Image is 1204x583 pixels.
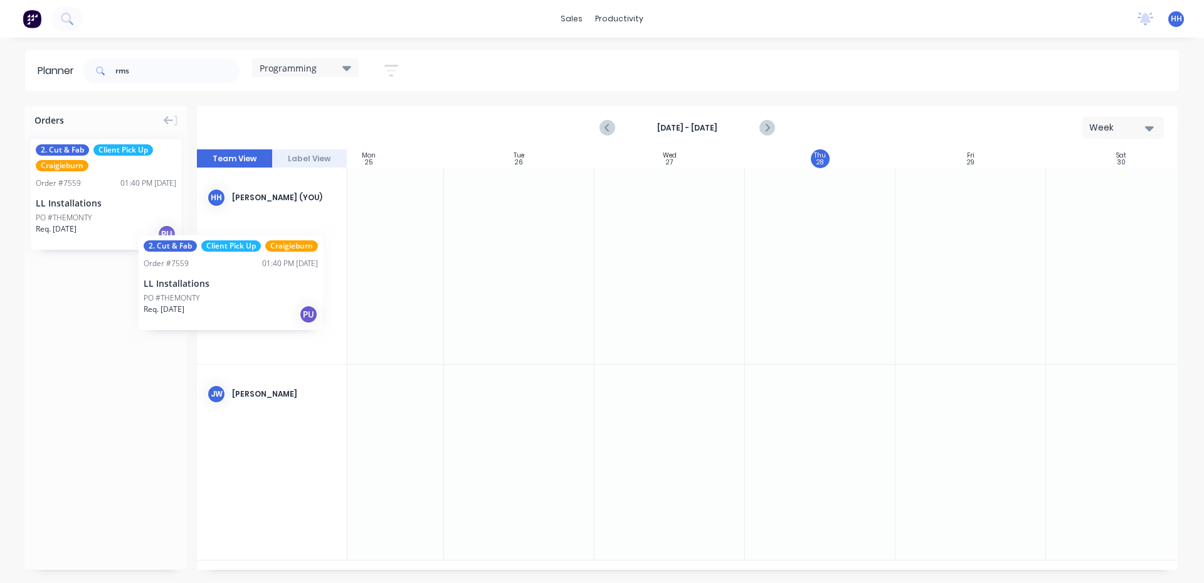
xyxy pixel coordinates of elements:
div: Week [1089,121,1147,134]
div: 01:40 PM [DATE] [120,178,176,189]
div: Tue [514,152,524,159]
div: 26 [515,159,523,166]
div: productivity [589,9,650,28]
button: Label View [272,149,347,168]
div: Wed [663,152,677,159]
div: 27 [666,159,673,166]
div: Thu [814,152,826,159]
span: Craigieburn [36,160,88,171]
div: LL Installations [36,196,176,210]
div: HH [207,188,226,207]
span: Orders [34,114,64,127]
button: Week [1082,117,1164,139]
span: Programming [260,62,317,75]
div: Planner [38,63,80,78]
div: [PERSON_NAME] [232,388,337,400]
div: 30 [1117,159,1126,166]
div: Sat [1116,152,1126,159]
div: 25 [365,159,372,166]
div: Mon [362,152,376,159]
div: 29 [967,159,974,166]
button: Team View [197,149,272,168]
div: 28 [816,159,823,166]
span: 2. Cut & Fab [36,144,89,156]
input: Search for orders... [115,58,240,83]
strong: [DATE] - [DATE] [625,122,750,134]
img: Factory [23,9,41,28]
div: PO #THEMONTY [36,212,92,223]
span: Req. [DATE] [36,223,77,235]
div: Order # 7559 [36,178,81,189]
div: sales [554,9,589,28]
div: JW [207,385,226,404]
div: Fri [967,152,974,159]
div: [PERSON_NAME] (You) [232,192,337,203]
span: Client Pick Up [93,144,153,156]
span: HH [1171,13,1182,24]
